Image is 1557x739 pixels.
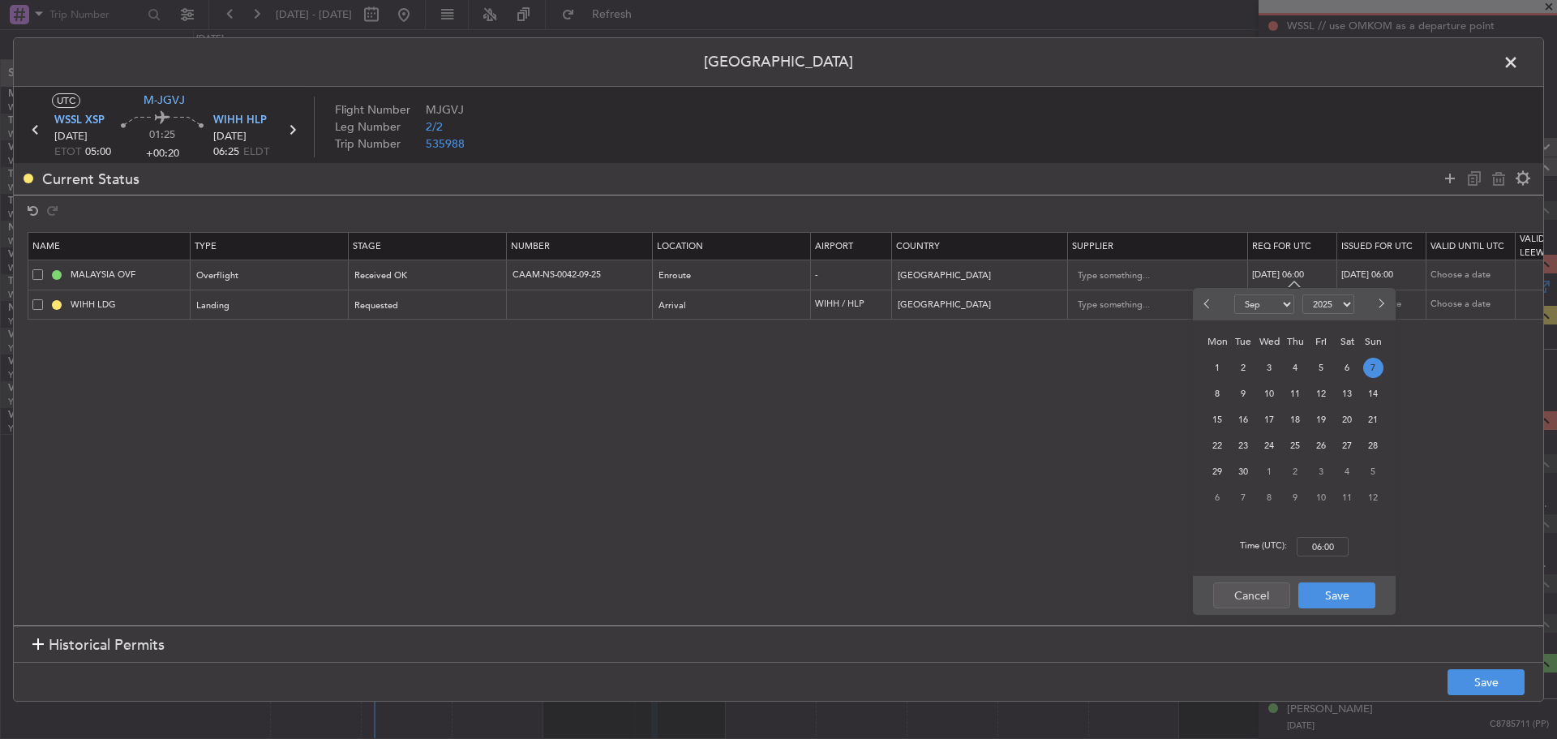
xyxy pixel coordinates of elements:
div: 14-9-2025 [1360,380,1386,406]
div: 26-9-2025 [1308,432,1334,458]
div: Wed [1256,329,1282,354]
span: 20 [1337,410,1358,430]
span: 6 [1337,358,1358,378]
span: Req For Utc [1252,240,1311,252]
span: 19 [1311,410,1332,430]
div: 16-9-2025 [1230,406,1256,432]
span: 4 [1285,358,1306,378]
button: Next month [1371,291,1389,317]
div: 10-9-2025 [1256,380,1282,406]
span: 21 [1363,410,1383,430]
span: 25 [1285,436,1306,456]
span: 1 [1207,358,1228,378]
span: 28 [1363,436,1383,456]
span: 11 [1285,384,1306,404]
span: 8 [1207,384,1228,404]
div: 28-9-2025 [1360,432,1386,458]
input: --:-- [1297,537,1349,556]
span: Time (UTC): [1240,539,1287,556]
span: 13 [1337,384,1358,404]
span: 30 [1233,462,1254,482]
span: 10 [1259,384,1280,404]
span: 18 [1285,410,1306,430]
div: 15-9-2025 [1204,406,1230,432]
button: Cancel [1213,582,1290,608]
span: 10 [1311,488,1332,508]
span: 23 [1233,436,1254,456]
div: Choose a date [1430,298,1515,311]
span: 9 [1285,488,1306,508]
span: 4 [1337,462,1358,482]
div: 11-9-2025 [1282,380,1308,406]
div: Mon [1204,329,1230,354]
span: 5 [1363,462,1383,482]
div: 13-9-2025 [1334,380,1360,406]
div: Tue [1230,329,1256,354]
header: [GEOGRAPHIC_DATA] [14,38,1543,87]
span: 7 [1233,488,1254,508]
div: 5-10-2025 [1360,458,1386,484]
div: 10-10-2025 [1308,484,1334,510]
span: 3 [1311,462,1332,482]
span: 8 [1259,488,1280,508]
div: Fri [1308,329,1334,354]
div: 2-9-2025 [1230,354,1256,380]
button: Save [1448,669,1525,695]
div: 6-10-2025 [1204,484,1230,510]
div: 17-9-2025 [1256,406,1282,432]
div: 9-10-2025 [1282,484,1308,510]
div: 23-9-2025 [1230,432,1256,458]
div: 21-9-2025 [1360,406,1386,432]
span: 22 [1207,436,1228,456]
div: 2-10-2025 [1282,458,1308,484]
span: 29 [1207,462,1228,482]
div: 5-9-2025 [1308,354,1334,380]
span: 6 [1207,488,1228,508]
div: 7-9-2025 [1360,354,1386,380]
div: Sat [1334,329,1360,354]
div: 8-9-2025 [1204,380,1230,406]
div: [DATE] 06:00 [1252,269,1336,282]
div: 29-9-2025 [1204,458,1230,484]
span: 12 [1311,384,1332,404]
span: 9 [1233,384,1254,404]
span: 27 [1337,436,1358,456]
div: 3-9-2025 [1256,354,1282,380]
div: 20-9-2025 [1334,406,1360,432]
span: Issued For Utc [1341,240,1413,252]
span: 1 [1259,462,1280,482]
div: 8-10-2025 [1256,484,1282,510]
span: 5 [1311,358,1332,378]
div: [DATE] 06:00 [1341,269,1426,282]
div: 9-9-2025 [1230,380,1256,406]
div: 11-10-2025 [1334,484,1360,510]
div: 22-9-2025 [1204,432,1230,458]
span: 3 [1259,358,1280,378]
div: 25-9-2025 [1282,432,1308,458]
span: 16 [1233,410,1254,430]
div: 24-9-2025 [1256,432,1282,458]
span: 24 [1259,436,1280,456]
div: 4-10-2025 [1334,458,1360,484]
div: 12-10-2025 [1360,484,1386,510]
div: 1-9-2025 [1204,354,1230,380]
div: Thu [1282,329,1308,354]
select: Select month [1234,294,1294,314]
button: Save [1298,582,1375,608]
span: 26 [1311,436,1332,456]
div: 27-9-2025 [1334,432,1360,458]
div: 1-10-2025 [1256,458,1282,484]
span: 17 [1259,410,1280,430]
div: 19-9-2025 [1308,406,1334,432]
div: 30-9-2025 [1230,458,1256,484]
div: Choose a date [1430,269,1515,282]
span: 7 [1363,358,1383,378]
div: 12-9-2025 [1308,380,1334,406]
span: 11 [1337,488,1358,508]
span: 2 [1233,358,1254,378]
span: 15 [1207,410,1228,430]
div: 6-9-2025 [1334,354,1360,380]
div: Sun [1360,329,1386,354]
div: 3-10-2025 [1308,458,1334,484]
div: 4-9-2025 [1282,354,1308,380]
